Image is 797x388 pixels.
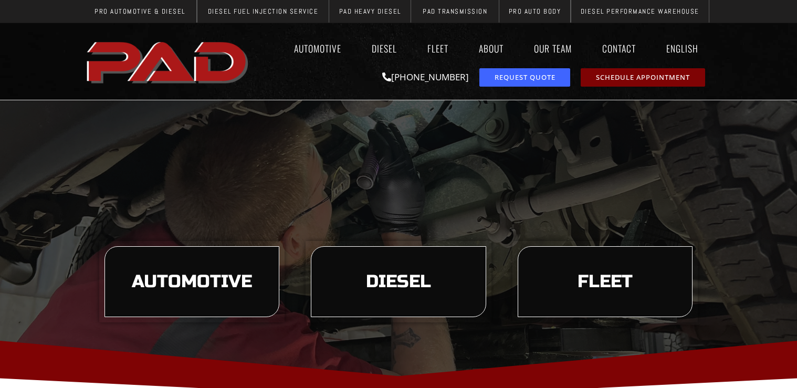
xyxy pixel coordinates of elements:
[366,273,431,291] span: Diesel
[417,36,458,60] a: Fleet
[362,36,407,60] a: Diesel
[382,71,469,83] a: [PHONE_NUMBER]
[208,8,319,15] span: Diesel Fuel Injection Service
[311,246,486,318] a: learn more about our diesel services
[423,8,487,15] span: PAD Transmission
[581,68,705,87] a: schedule repair or service appointment
[284,36,351,60] a: Automotive
[479,68,570,87] a: request a service or repair quote
[656,36,714,60] a: English
[339,8,401,15] span: PAD Heavy Diesel
[581,8,699,15] span: Diesel Performance Warehouse
[509,8,561,15] span: Pro Auto Body
[578,273,633,291] span: Fleet
[104,246,279,318] a: learn more about our automotive services
[83,33,254,90] img: The image shows the word "PAD" in bold, red, uppercase letters with a slight shadow effect.
[83,33,254,90] a: pro automotive and diesel home page
[254,36,714,60] nav: Menu
[518,246,693,318] a: learn more about our fleet services
[132,273,252,291] span: Automotive
[524,36,582,60] a: Our Team
[596,74,690,81] span: Schedule Appointment
[592,36,646,60] a: Contact
[95,8,185,15] span: Pro Automotive & Diesel
[469,36,513,60] a: About
[495,74,555,81] span: Request Quote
